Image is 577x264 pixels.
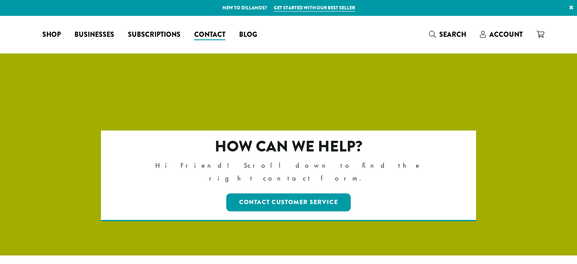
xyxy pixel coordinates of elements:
[274,4,355,12] a: Get started with our best seller
[489,30,523,39] span: Account
[128,30,180,40] span: Subscriptions
[36,28,68,42] a: Shop
[239,30,257,40] span: Blog
[439,30,466,39] span: Search
[226,193,351,211] a: Contact Customer Service
[138,137,439,156] h2: How can we help?
[74,30,114,40] span: Businesses
[422,27,473,42] a: Search
[138,159,439,185] p: Hi Friend! Scroll down to find the right contact form.
[194,30,225,40] span: Contact
[42,30,61,40] span: Shop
